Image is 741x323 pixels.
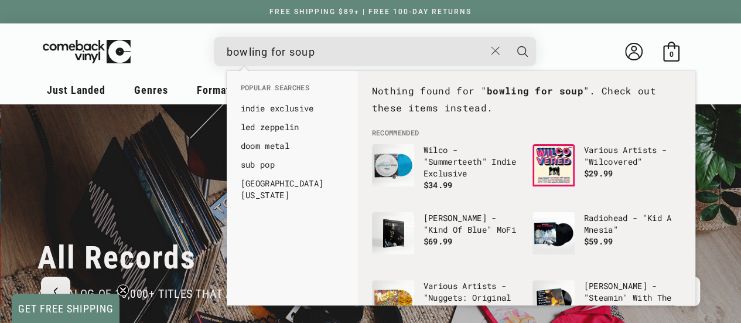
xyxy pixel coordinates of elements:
img: Miles Davis - "Kind Of Blue" MoFi [372,212,414,254]
a: Various Artists - "Wilcovered" Various Artists - "Wilcovered" $29.99 [532,144,681,200]
div: Popular Searches [227,71,358,210]
li: no_result_products: Miles Davis - "Kind Of Blue" MoFi [366,206,527,274]
img: Various Artists - "Nuggets: Original Artyfacts From The First Psychedelic Era (1965-1968)" [372,280,414,322]
li: no_result_suggestions: indie exclusive [235,99,350,118]
p: Radiohead - "Kid A Mnesia" [584,212,681,236]
p: Wilco - "Summerteeth" Indie Exclusive [424,144,521,179]
a: [GEOGRAPHIC_DATA][US_STATE] [241,178,344,201]
p: Nothing found for " ". Check out these items instead. [372,83,681,117]
div: Search [214,37,536,66]
span: GET FREE SHIPPING [18,302,114,315]
span: Genres [134,84,168,96]
span: 0 [669,50,673,59]
img: Wilco - "Summerteeth" Indie Exclusive [372,144,414,186]
img: Miles Davis - "Steamin' With The Miles Davis Quintet" Analogue Productions [532,280,575,322]
span: $59.99 [584,236,613,247]
a: indie exclusive [241,103,344,114]
a: led zeppelin [241,121,344,133]
a: doom metal [241,140,344,152]
span: Just Landed [47,84,105,96]
a: Wilco - "Summerteeth" Indie Exclusive Wilco - "Summerteeth" Indie Exclusive $34.99 [372,144,521,200]
a: sub pop [241,159,344,171]
li: no_result_suggestions: sub pop [235,155,350,174]
li: no_result_suggestions: hotel california [235,174,350,205]
strong: bowling for soup [487,84,583,97]
a: Miles Davis - "Kind Of Blue" MoFi [PERSON_NAME] - "Kind Of Blue" MoFi $69.99 [372,212,521,268]
p: [PERSON_NAME] - "Kind Of Blue" MoFi [424,212,521,236]
input: When autocomplete results are available use up and down arrows to review and enter to select [227,40,485,64]
a: FREE SHIPPING $89+ | FREE 100-DAY RETURNS [258,8,483,16]
li: Recommended [366,128,687,138]
p: Various Artists - "Wilcovered" [584,144,681,168]
span: $29.99 [584,168,613,179]
li: no_result_products: Various Artists - "Wilcovered" [527,138,687,206]
button: Close teaser [117,284,129,296]
span: Formats [197,84,235,96]
div: No Results [366,83,687,128]
img: Various Artists - "Wilcovered" [532,144,575,186]
a: Radiohead - "Kid A Mnesia" Radiohead - "Kid A Mnesia" $59.99 [532,212,681,268]
li: Popular Searches [235,83,350,99]
button: Search [508,37,537,66]
img: Radiohead - "Kid A Mnesia" [532,212,575,254]
li: no_result_suggestions: led zeppelin [235,118,350,137]
div: Recommended [358,71,695,305]
h2: All Records [37,239,196,277]
div: GET FREE SHIPPINGClose teaser [12,294,119,323]
span: $34.99 [424,179,453,191]
button: Close [484,38,506,64]
li: no_result_products: Wilco - "Summerteeth" Indie Exclusive [366,138,527,206]
li: no_result_products: Radiohead - "Kid A Mnesia" [527,206,687,274]
span: a catalog of 10,000+ Titles that are all worth discovering. [37,287,309,322]
span: $69.99 [424,236,453,247]
li: no_result_suggestions: doom metal [235,137,350,155]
